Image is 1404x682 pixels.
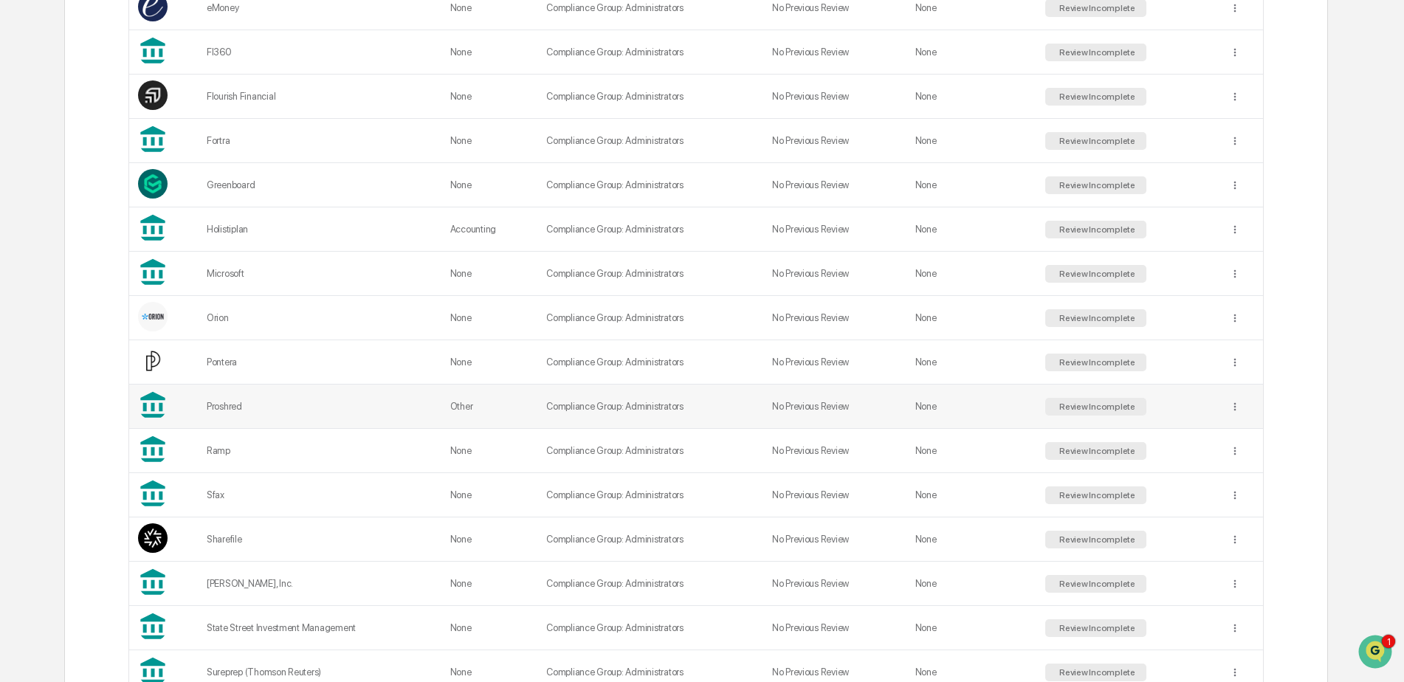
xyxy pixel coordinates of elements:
div: Fortra [207,135,433,146]
td: None [906,473,1036,517]
td: None [906,119,1036,163]
div: Review Incomplete [1056,623,1135,633]
td: Compliance Group: Administrators [537,163,763,207]
div: Greenboard [207,179,433,190]
span: • [198,241,203,252]
td: None [441,473,537,517]
div: FI360 [207,46,433,58]
td: None [906,30,1036,75]
td: No Previous Review [763,429,906,473]
td: Other [441,385,537,429]
td: Compliance Group: Administrators [537,562,763,606]
img: 1746055101610-c473b297-6a78-478c-a979-82029cc54cd1 [15,113,41,139]
td: None [441,296,537,340]
td: No Previous Review [763,30,906,75]
td: Compliance Group: Administrators [537,30,763,75]
div: Review Incomplete [1056,402,1135,412]
td: None [906,163,1036,207]
td: None [441,340,537,385]
img: Jack Rasmussen [15,187,38,210]
img: Vendor Logo [138,302,168,331]
td: No Previous Review [763,119,906,163]
td: Compliance Group: Administrators [537,119,763,163]
td: Compliance Group: Administrators [537,340,763,385]
div: Sfax [207,489,433,500]
td: No Previous Review [763,252,906,296]
td: Compliance Group: Administrators [537,296,763,340]
div: 🔎 [15,331,27,343]
div: Pontera [207,356,433,368]
img: Vendor Logo [138,169,168,199]
div: Review Incomplete [1056,490,1135,500]
td: None [441,429,537,473]
iframe: Open customer support [1357,633,1397,673]
div: Past conversations [15,164,99,176]
img: Vendor Logo [138,346,168,376]
td: None [906,429,1036,473]
div: Review Incomplete [1056,47,1135,58]
span: 10:56 AM [131,201,173,213]
div: We're available if you need us! [66,128,203,139]
td: None [441,163,537,207]
div: Review Incomplete [1056,313,1135,323]
img: 8933085812038_c878075ebb4cc5468115_72.jpg [31,113,58,139]
td: None [441,119,537,163]
td: None [906,207,1036,252]
span: Pylon [147,366,179,377]
td: No Previous Review [763,517,906,562]
span: Preclearance [30,302,95,317]
td: Compliance Group: Administrators [537,429,763,473]
td: Compliance Group: Administrators [537,75,763,119]
a: 🖐️Preclearance [9,296,101,323]
div: eMoney [207,2,433,13]
td: Compliance Group: Administrators [537,207,763,252]
a: 🔎Data Lookup [9,324,99,351]
td: Compliance Group: Administrators [537,473,763,517]
div: Ramp [207,445,433,456]
div: Review Incomplete [1056,269,1135,279]
div: Start new chat [66,113,242,128]
td: None [906,340,1036,385]
td: Compliance Group: Administrators [537,385,763,429]
div: 🗄️ [107,303,119,315]
td: None [906,296,1036,340]
td: Accounting [441,207,537,252]
td: No Previous Review [763,385,906,429]
span: [PERSON_NAME] [46,201,120,213]
div: Review Incomplete [1056,667,1135,678]
div: Proshred [207,401,433,412]
img: Vendor Logo [138,523,168,553]
div: Review Incomplete [1056,136,1135,146]
td: None [441,517,537,562]
div: Holistiplan [207,224,433,235]
td: No Previous Review [763,163,906,207]
td: No Previous Review [763,562,906,606]
div: Review Incomplete [1056,446,1135,456]
div: Microsoft [207,268,433,279]
td: No Previous Review [763,207,906,252]
p: How can we help? [15,31,269,55]
div: Review Incomplete [1056,534,1135,545]
td: No Previous Review [763,473,906,517]
div: Review Incomplete [1056,579,1135,589]
span: Attestations [122,302,183,317]
td: None [441,606,537,650]
div: 🖐️ [15,303,27,315]
td: Compliance Group: Administrators [537,252,763,296]
td: None [906,75,1036,119]
div: Review Incomplete [1056,357,1135,368]
td: None [906,606,1036,650]
div: [PERSON_NAME], Inc. [207,578,433,589]
div: Review Incomplete [1056,180,1135,190]
td: None [906,517,1036,562]
td: None [906,562,1036,606]
img: 1746055101610-c473b297-6a78-478c-a979-82029cc54cd1 [30,201,41,213]
span: • [123,201,128,213]
td: No Previous Review [763,340,906,385]
img: Steve.Lennart [15,227,38,250]
button: Start new chat [251,117,269,135]
a: Powered byPylon [104,365,179,377]
td: None [441,252,537,296]
div: Review Incomplete [1056,224,1135,235]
